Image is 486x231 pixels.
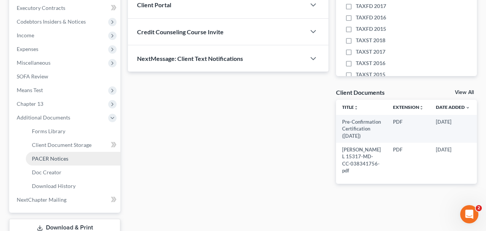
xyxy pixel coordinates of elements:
[32,169,62,175] span: Doc Creator
[137,55,243,62] span: NextMessage: Client Text Notifications
[356,2,386,10] span: TAXFD 2017
[476,205,482,211] span: 2
[460,205,478,223] iframe: Intercom live chat
[26,152,120,166] a: PACER Notices
[387,143,430,178] td: PDF
[419,105,424,110] i: unfold_more
[354,105,358,110] i: unfold_more
[137,28,224,35] span: Credit Counseling Course Invite
[137,1,171,8] span: Client Portal
[17,100,43,107] span: Chapter 13
[436,104,470,110] a: Date Added expand_more
[32,142,92,148] span: Client Document Storage
[17,59,50,66] span: Miscellaneous
[17,32,34,38] span: Income
[356,71,385,78] span: TAXST 2015
[11,70,120,83] a: SOFA Review
[17,87,43,93] span: Means Test
[26,138,120,152] a: Client Document Storage
[17,114,70,121] span: Additional Documents
[387,115,430,143] td: PDF
[430,115,476,143] td: [DATE]
[17,196,66,203] span: NextChapter Mailing
[26,179,120,193] a: Download History
[17,18,86,25] span: Codebtors Insiders & Notices
[32,183,76,189] span: Download History
[32,128,65,134] span: Forms Library
[356,14,386,21] span: TAXFD 2016
[430,143,476,178] td: [DATE]
[17,73,48,80] span: SOFA Review
[17,5,65,11] span: Executory Contracts
[26,166,120,179] a: Doc Creator
[11,1,120,15] a: Executory Contracts
[11,193,120,207] a: NextChapter Mailing
[356,59,385,67] span: TAXST 2016
[26,124,120,138] a: Forms Library
[336,88,385,96] div: Client Documents
[356,37,385,44] span: TAXST 2018
[342,104,358,110] a: Titleunfold_more
[356,48,385,56] span: TAXST 2017
[32,155,68,162] span: PACER Notices
[356,25,386,33] span: TAXFD 2015
[17,46,38,52] span: Expenses
[393,104,424,110] a: Extensionunfold_more
[455,90,474,95] a: View All
[336,115,387,143] td: Pre-Confirmation Certification ([DATE])
[336,143,387,178] td: [PERSON_NAME] L 15317-MD-CC-038341756-pdf
[465,105,470,110] i: expand_more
